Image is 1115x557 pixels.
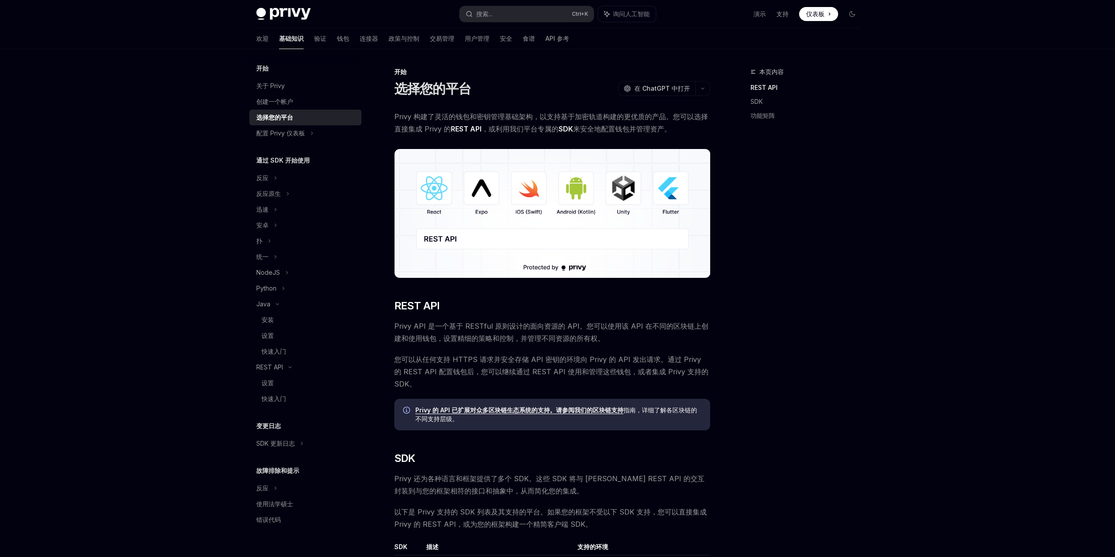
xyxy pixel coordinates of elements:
[256,300,270,308] font: Java
[394,299,440,312] font: REST API
[256,35,269,42] font: 欢迎
[256,114,293,121] font: 选择您的平台
[256,253,269,260] font: 统一
[256,516,281,523] font: 错误代码
[572,11,581,17] font: Ctrl
[394,474,704,495] font: Privy 还为各种语言和框架提供了多个 SDK。这些 SDK 将与 [PERSON_NAME] REST API 的交互封装到与您的框架相符的接口和抽象中，从而简化您的集成。
[465,28,489,49] a: 用户管理
[262,348,286,355] font: 快速入门
[750,109,866,123] a: 功能矩阵
[262,316,274,323] font: 安装
[598,6,656,22] button: 询问人工智能
[256,500,293,507] font: 使用法学硕士
[754,10,766,18] a: 演示
[249,391,361,407] a: 快速入门
[249,512,361,528] a: 错误代码
[249,312,361,328] a: 安装
[249,328,361,344] a: 设置
[256,467,299,474] font: 故障排除和提示
[360,35,378,42] font: 连接器
[476,10,492,18] font: 搜索...
[394,507,707,529] font: 以下是 Privy 支持的 SDK 列表及其支持的平台。如果您的框架不受以下 SDK 支持，您可以直接集成 Privy 的 REST API，或为您的框架构建一个精简客户端 SDK。
[426,543,439,550] font: 描述
[394,149,710,278] img: 图片/Platform2.png
[249,496,361,512] a: 使用法学硕士
[634,85,690,92] font: 在 ChatGPT 中打开
[430,35,454,42] font: 交易管理
[430,28,454,49] a: 交易管理
[256,284,276,292] font: Python
[394,81,471,96] font: 选择您的平台
[806,10,825,18] font: 仪表板
[500,28,512,49] a: 安全
[500,35,512,42] font: 安全
[337,28,349,49] a: 钱包
[256,440,295,447] font: SDK 更新日志
[465,35,489,42] font: 用户管理
[845,7,859,21] button: 切换暗模式
[776,10,789,18] a: 支持
[481,124,559,133] font: ，或利用我们平台专属的
[314,28,326,49] a: 验证
[256,206,269,213] font: 迅速
[799,7,838,21] a: 仪表板
[256,156,310,164] font: 通过 SDK 开始使用
[394,452,415,465] font: SDK
[545,35,569,42] font: API 参考
[750,81,866,95] a: REST API
[523,35,535,42] font: 食谱
[394,543,407,550] font: SDK
[750,84,778,91] font: REST API
[249,78,361,94] a: 关于 Privy
[759,68,784,75] font: 本页内容
[249,110,361,125] a: 选择您的平台
[360,28,378,49] a: 连接器
[337,35,349,42] font: 钱包
[256,129,305,137] font: 配置 Privy 仪表板
[256,174,269,181] font: 反应
[256,484,269,492] font: 反应
[249,94,361,110] a: 创建一个帐户
[394,355,708,388] font: 您可以从任何支持 HTTPS 请求并安全存储 API 密钥的环境向 Privy 的 API 发出请求。通过 Privy 的 REST API 配置钱包后，您可以继续通过 REST API 使用和...
[256,98,293,105] font: 创建一个帐户
[256,190,281,197] font: 反应原生
[262,395,286,402] font: 快速入门
[262,379,274,387] font: 设置
[279,35,304,42] font: 基础知识
[577,543,608,550] font: 支持的环境
[559,124,573,133] font: SDK
[523,28,535,49] a: 食谱
[750,95,866,109] a: SDK
[545,28,569,49] a: API 参考
[256,28,269,49] a: 欢迎
[256,237,262,245] font: 扑
[256,64,269,72] font: 开始
[279,28,304,49] a: 基础知识
[613,10,650,18] font: 询问人工智能
[249,375,361,391] a: 设置
[256,221,269,229] font: 安卓
[256,269,280,276] font: NodeJS
[581,11,588,17] font: +K
[451,124,481,133] font: REST API
[452,415,458,422] font: 。
[256,8,311,20] img: 深色标志
[256,363,283,371] font: REST API
[750,98,763,105] font: SDK
[573,124,671,133] font: 来安全地配置钱包并管理资产。
[389,35,419,42] font: 政策与控制
[314,35,326,42] font: 验证
[415,406,623,414] a: Privy 的 API 已扩展对众多区块链生态系统的支持。请参阅我们的区块链支持
[394,68,407,75] font: 开始
[256,422,281,429] font: 变更日志
[394,322,708,343] font: Privy API 是一个基于 RESTful 原则设计的面向资源的 API。您可以使用该 API 在不同的区块链上创建和使用钱包，设置精细的策略和控制，并管理不同资源的所有权。
[262,332,274,339] font: 设置
[618,81,695,96] button: 在 ChatGPT 中打开
[256,82,285,89] font: 关于 Privy
[249,344,361,359] a: 快速入门
[389,28,419,49] a: 政策与控制
[750,112,775,119] font: 功能矩阵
